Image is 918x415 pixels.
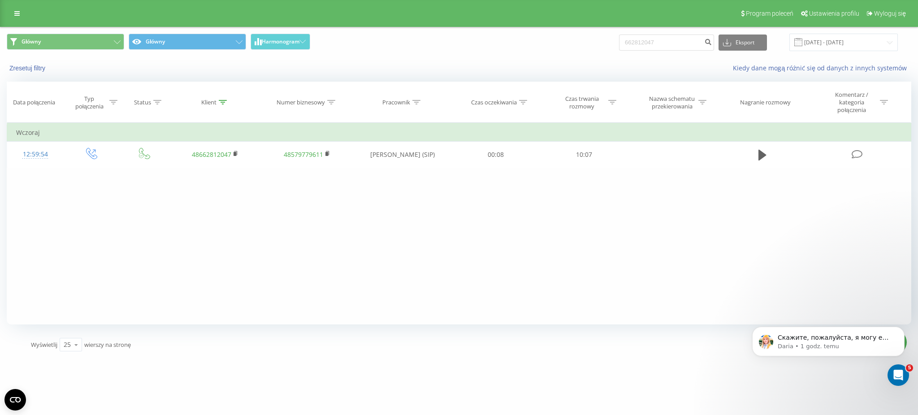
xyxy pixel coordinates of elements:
a: 48662812047 [192,150,231,159]
span: Program poleceń [746,10,793,17]
div: 25 [64,340,71,349]
iframe: Intercom notifications wiadomość [739,308,918,391]
div: Czas oczekiwania [471,99,517,106]
div: 12:59:54 [16,146,55,163]
input: Wyszukiwanie według numeru [619,35,714,51]
button: Eksport [719,35,767,51]
td: 10:07 [540,142,628,168]
div: Klient [201,99,217,106]
iframe: Intercom live chat [888,364,909,386]
div: Pracownik [382,99,410,106]
span: wierszy na stronę [84,341,131,349]
div: Typ połączenia [71,95,107,110]
span: Główny [22,38,41,45]
a: 48579779611 [284,150,323,159]
div: Data połączenia [13,99,55,106]
div: Status [134,99,151,106]
button: Harmonogram [251,34,310,50]
button: Główny [7,34,124,50]
div: Nagranie rozmowy [740,99,791,106]
div: Numer biznesowy [277,99,325,106]
span: 5 [906,364,913,372]
span: Wyloguj się [874,10,906,17]
td: Wczoraj [7,124,911,142]
span: Harmonogram [262,39,299,45]
div: Czas trwania rozmowy [558,95,606,110]
button: Zresetuj filtry [7,64,50,72]
span: Ustawienia profilu [809,10,859,17]
a: Kiedy dane mogą różnić się od danych z innych systemów [733,64,911,72]
button: Główny [129,34,246,50]
div: Komentarz / kategoria połączenia [825,91,878,114]
td: [PERSON_NAME] (SIP) [353,142,452,168]
span: Wyświetlij [31,341,57,349]
td: 00:08 [452,142,540,168]
div: Nazwa schematu przekierowania [648,95,696,110]
button: Open CMP widget [4,389,26,411]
